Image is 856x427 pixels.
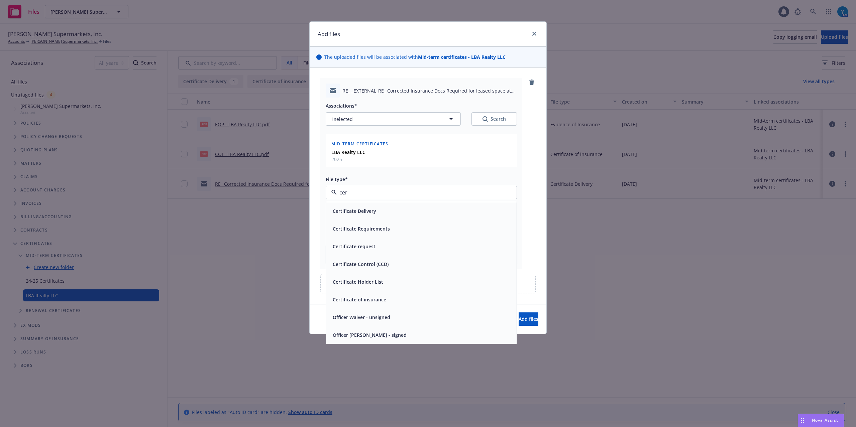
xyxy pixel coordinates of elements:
span: File type* [326,176,348,182]
button: Certificate Control (CCD) [333,261,389,268]
span: Nova Assist [812,417,838,423]
span: 1 selected [331,116,353,123]
h1: Add files [318,30,340,38]
button: Add files [519,312,538,326]
button: Officer [PERSON_NAME] - signed [333,331,407,338]
a: remove [528,78,536,86]
strong: Mid-term certificates - LBA Realty LLC [418,54,506,60]
div: Drag to move [798,414,807,427]
span: RE_ _EXTERNAL_RE_ Corrected Insurance Docs Required for leased space at [STREET_ADDRESS][US_STATE... [342,87,517,94]
button: SearchSearch [471,112,517,126]
span: Associations* [326,103,357,109]
div: Upload new files [320,274,536,293]
div: Search [483,116,506,122]
button: 1selected [326,112,461,126]
span: Add files [519,316,538,322]
span: 2025 [331,156,365,163]
button: Certificate request [333,243,376,250]
span: The uploaded files will be associated with [324,53,506,60]
button: Certificate Delivery [333,207,376,215]
button: Certificate of insurance [333,296,386,303]
button: Certificate Requirements [333,225,390,232]
a: close [530,30,538,38]
svg: Search [483,116,488,122]
input: Filter by keyword [337,188,503,196]
strong: LBA Realty LLC [331,149,365,155]
button: Nova Assist [798,414,844,427]
button: Certificate Holder List [333,278,383,285]
span: Mid-term certificates [331,141,388,147]
button: Officer Waiver - unsigned [333,314,390,321]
